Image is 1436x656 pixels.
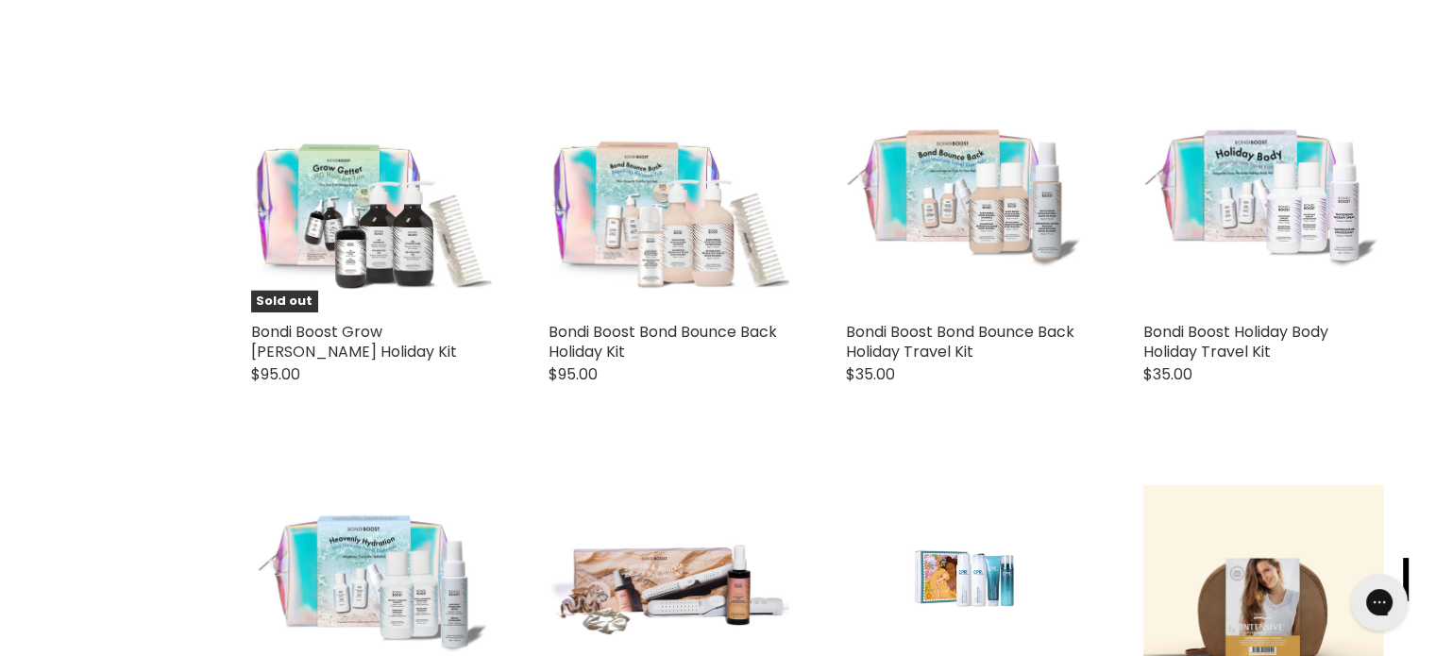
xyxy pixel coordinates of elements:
span: $35.00 [846,363,895,385]
a: Bondi Boost Bond Bounce Back Holiday Kit [549,321,777,362]
span: $95.00 [251,363,300,385]
a: Bondi Boost Bond Bounce Back Holiday Travel Kit [846,72,1087,312]
span: $95.00 [549,363,598,385]
a: Bondi Boost Bond Bounce Back Holiday Kit [549,72,789,312]
a: Bondi Boost Holiday Body Holiday Travel Kit [1143,321,1328,362]
a: Bondi Boost Holiday Body Holiday Travel Kit [1143,72,1384,312]
img: Bondi Boost Holiday Body Holiday Travel Kit [1143,95,1384,288]
iframe: Gorgias live chat messenger [1342,567,1417,637]
a: Bondi Boost Grow Getter HG Holiday Kit Sold out [251,72,492,312]
a: Bondi Boost Bond Bounce Back Holiday Travel Kit [846,321,1074,362]
img: Bondi Boost Grow Getter HG Holiday Kit [251,94,492,290]
a: Bondi Boost Grow [PERSON_NAME] Holiday Kit [251,321,457,362]
img: Bondi Boost Bond Bounce Back Holiday Kit [549,94,789,290]
span: Sold out [251,291,317,312]
img: Bondi Boost Bond Bounce Back Holiday Travel Kit [846,95,1087,288]
span: $35.00 [1143,363,1192,385]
